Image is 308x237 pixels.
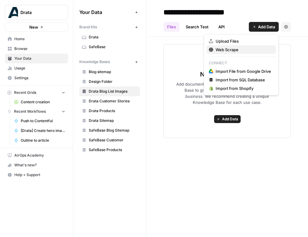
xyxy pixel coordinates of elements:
span: New [29,24,38,30]
a: Drata [79,32,140,42]
a: Files [163,22,180,32]
div: Add Data [204,34,279,95]
span: SafeBase [89,44,137,50]
a: Content creation [11,97,68,107]
a: [Drata] Create hero image [11,126,68,136]
span: SafeBase Customer [89,137,137,143]
span: Drata Products [89,108,137,114]
a: Outline to article [11,136,68,145]
span: Import from Shopify [216,85,271,91]
span: Your Data [14,56,65,61]
a: SafeBase Customer [79,135,140,145]
button: Add Data [249,22,279,32]
span: Browse [14,46,65,51]
span: Add Data [222,116,238,122]
a: SafeBase [79,42,140,52]
span: Nothing here yet... [200,70,255,79]
a: Drata Customer Stories [79,96,140,106]
span: Knowledge Bases [79,59,110,65]
span: Content creation [21,99,65,105]
span: Settings [14,75,65,81]
a: Blog sitemap [79,67,140,77]
span: Drata [89,34,137,40]
a: AirOps Academy [5,150,68,160]
a: SafeBase Products [79,145,140,155]
span: Import File from Google Drive [216,68,271,74]
button: Help + Support [5,170,68,180]
span: Import from SQL Database [216,77,271,83]
a: Search Test [182,22,212,32]
span: Upload Files [216,38,271,44]
a: Your Data [5,54,68,63]
span: [Drata] Create hero image [21,128,65,133]
span: AirOps Academy [14,153,65,158]
button: What's new? [5,160,68,170]
button: New [5,23,68,32]
a: SafeBase Blog Sitemap [79,126,140,135]
span: Add documents, data, and images to your Knowledge Base to give your workflows context on your bus... [176,81,278,105]
a: Home [5,34,68,44]
span: Add Data [258,24,275,30]
a: API [215,22,228,32]
button: Recent Workflows [5,107,68,116]
button: Add Data [214,115,241,123]
a: Usage [5,63,68,73]
button: Workspace: Drata [5,5,68,20]
span: Usage [14,65,65,71]
span: Drata Blog List Images [89,89,137,94]
span: Drata Sitemap [89,118,137,123]
span: Outline to article [21,138,65,143]
span: Home [14,36,65,42]
span: Push to Contentful [21,118,65,124]
span: Drata [20,9,57,16]
span: Blog sitemap [89,69,137,75]
span: Recent Workflows [14,109,46,114]
a: Drata Products [79,106,140,116]
span: Brand Kits [79,24,97,30]
p: Connect [206,59,276,67]
span: Help + Support [14,172,65,178]
a: Push to Contentful [11,116,68,126]
span: Web Scrape [216,47,271,53]
div: What's new? [5,161,68,170]
span: SafeBase Products [89,147,137,153]
span: Your Data [79,9,133,16]
a: Settings [5,73,68,83]
a: Drata Blog List Images [79,87,140,96]
a: Drata Sitemap [79,116,140,126]
span: Recent Grids [14,90,36,95]
img: Drata Logo [7,7,18,18]
span: SafeBase Blog Sitemap [89,128,137,133]
button: Recent Grids [5,88,68,97]
a: Browse [5,44,68,54]
a: Design Folder [79,77,140,87]
span: Design Folder [89,79,137,84]
span: Drata Customer Stories [89,98,137,104]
